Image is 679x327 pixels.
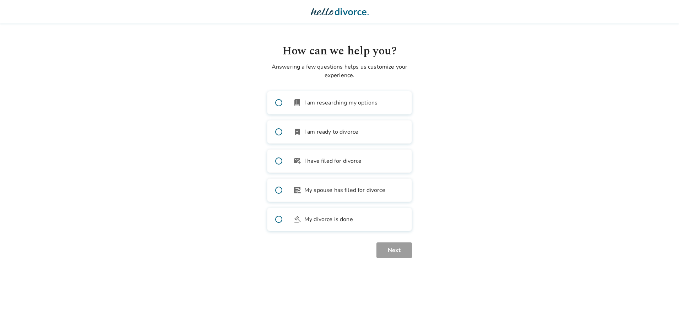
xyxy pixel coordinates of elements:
span: bookmark_check [293,128,302,136]
span: I am ready to divorce [304,128,358,136]
span: gavel [293,215,302,224]
span: My divorce is done [304,215,353,224]
h1: How can we help you? [267,43,412,60]
span: book_2 [293,98,302,107]
span: My spouse has filed for divorce [304,186,385,194]
p: Answering a few questions helps us customize your experience. [267,63,412,80]
span: I am researching my options [304,98,377,107]
span: article_person [293,186,302,194]
button: Next [376,242,412,258]
span: outgoing_mail [293,157,302,165]
span: I have filed for divorce [304,157,362,165]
